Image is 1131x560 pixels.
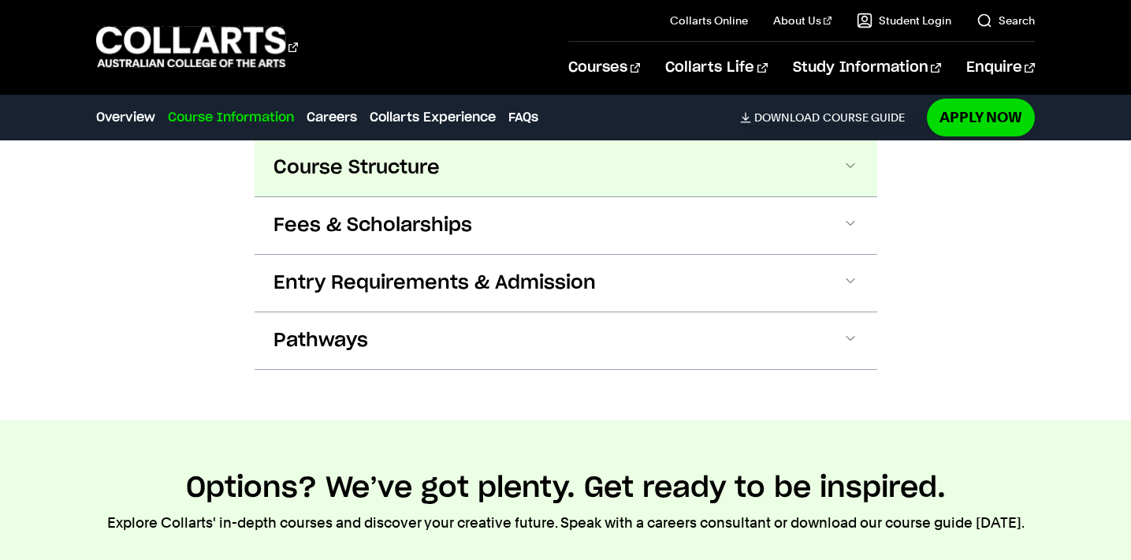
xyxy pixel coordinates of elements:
a: About Us [773,13,832,28]
p: Explore Collarts' in-depth courses and discover your creative future. Speak with a careers consul... [107,512,1025,534]
a: Student Login [857,13,951,28]
span: Fees & Scholarships [273,213,472,238]
span: Entry Requirements & Admission [273,271,596,296]
a: Course Information [168,108,294,127]
button: Fees & Scholarships [255,197,877,254]
h2: Options? We’ve got plenty. Get ready to be inspired. [186,471,946,506]
a: Overview [96,108,155,127]
button: Course Structure [255,140,877,196]
span: Course Structure [273,155,440,181]
a: Collarts Experience [370,108,496,127]
button: Pathways [255,312,877,369]
span: Pathways [273,328,368,353]
a: Enquire [966,42,1035,94]
span: Download [754,110,820,125]
a: Collarts Life [665,42,767,94]
div: Go to homepage [96,24,298,69]
a: Apply Now [927,99,1035,136]
a: Search [977,13,1035,28]
a: Study Information [793,42,941,94]
a: Courses [568,42,640,94]
a: Careers [307,108,357,127]
a: FAQs [508,108,538,127]
a: DownloadCourse Guide [740,110,917,125]
a: Collarts Online [670,13,748,28]
button: Entry Requirements & Admission [255,255,877,312]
